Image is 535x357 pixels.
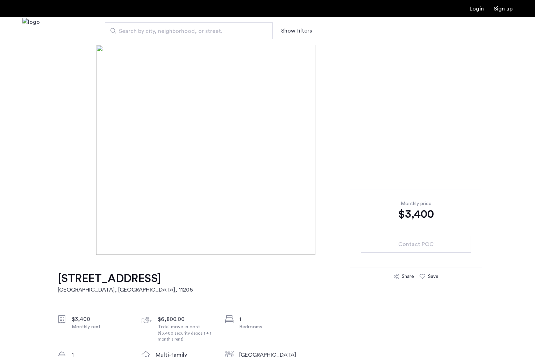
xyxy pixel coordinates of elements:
span: Contact POC [398,240,434,248]
div: Monthly price [361,200,471,207]
h2: [GEOGRAPHIC_DATA], [GEOGRAPHIC_DATA] , 11206 [58,286,193,294]
img: [object%20Object] [96,45,438,255]
input: Apartment Search [105,22,273,39]
div: Share [402,273,414,280]
div: $3,400 [72,315,130,323]
h1: [STREET_ADDRESS] [58,272,193,286]
span: Search by city, neighborhood, or street. [119,27,253,35]
a: [STREET_ADDRESS][GEOGRAPHIC_DATA], [GEOGRAPHIC_DATA], 11206 [58,272,193,294]
div: Save [428,273,438,280]
div: Bedrooms [239,323,298,330]
div: $6,800.00 [158,315,216,323]
a: Registration [494,6,513,12]
button: button [361,236,471,253]
div: 1 [239,315,298,323]
div: Total move in cost [158,323,216,342]
a: Login [470,6,484,12]
div: ($3,400 security deposit + 1 month's rent) [158,330,216,342]
div: Monthly rent [72,323,130,330]
button: Show or hide filters [281,27,312,35]
div: $3,400 [361,207,471,221]
img: logo [22,18,40,44]
a: Cazamio Logo [22,18,40,44]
